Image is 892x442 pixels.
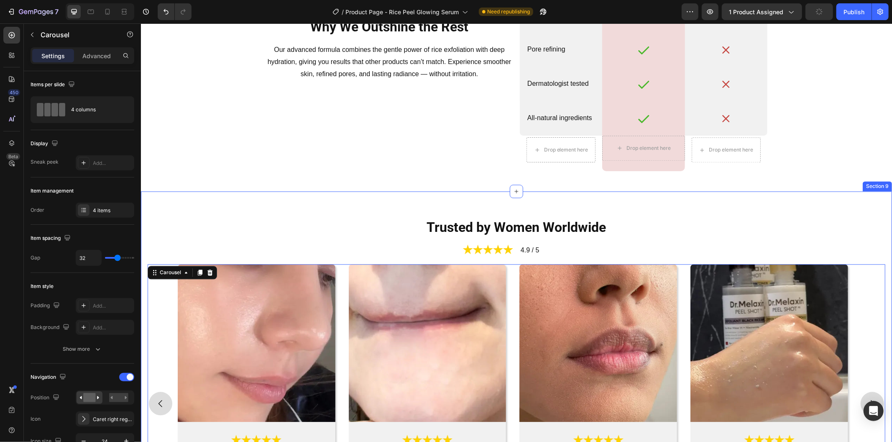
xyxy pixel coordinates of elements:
[31,415,41,423] div: Icon
[322,220,372,232] img: gempages_551382014251500394-514361d7-e218-42e4-8daf-2450fc170113.webp
[37,241,194,398] img: gempages_551382014251500394-a8869cec-6622-41c8-a13a-274db009c17e.webp
[55,7,59,17] p: 7
[386,20,454,32] p: Pore refining
[31,283,54,290] div: Item style
[843,8,864,16] div: Publish
[345,8,459,16] span: Product Page - Rice Peel Glowing Serum
[486,121,530,128] div: Drop element here
[71,100,122,119] div: 4 columns
[41,51,65,60] p: Settings
[93,302,132,310] div: Add...
[82,51,111,60] p: Advanced
[568,123,612,130] div: Drop element here
[141,23,892,442] iframe: Design area
[90,410,141,422] img: gempages_551382014251500394-514361d7-e218-42e4-8daf-2450fc170113.webp
[8,89,20,96] div: 450
[31,392,61,403] div: Position
[403,123,447,130] div: Drop element here
[864,401,884,421] div: Open Intercom Messenger
[31,254,40,262] div: Gap
[93,324,132,331] div: Add...
[17,245,42,253] div: Carousel
[3,3,62,20] button: 7
[31,342,134,357] button: Show more
[31,79,77,90] div: Items per slide
[432,410,483,422] img: gempages_551382014251500394-514361d7-e218-42e4-8daf-2450fc170113.webp
[76,250,101,265] input: Auto
[386,54,454,67] p: Dermatologist tested
[31,158,59,166] div: Sneak peek
[603,410,654,422] img: gempages_551382014251500394-514361d7-e218-42e4-8daf-2450fc170113.webp
[550,241,707,398] img: gempages_551382014251500394-85a00bc8-e8eb-412a-8c26-06cdb3dfe2b8.webp
[386,89,454,101] p: All-natural ingredients
[261,410,312,422] img: gempages_551382014251500394-514361d7-e218-42e4-8daf-2450fc170113.webp
[378,241,536,398] img: gempages_551382014251500394-029ec488-64f8-42e2-8b18-eb809f5b3e8e.webp
[31,300,61,311] div: Padding
[487,8,530,15] span: Need republishing
[31,372,68,383] div: Navigation
[93,416,132,423] div: Caret right regular
[93,159,132,167] div: Add...
[723,159,749,167] div: Section 9
[380,221,619,233] p: 4.9 / 5
[41,30,112,40] p: Carousel
[8,368,31,392] button: Carousel Back Arrow
[31,322,71,333] div: Background
[722,3,802,20] button: 1 product assigned
[31,233,72,244] div: Item spacing
[729,8,783,16] span: 1 product assigned
[93,207,132,214] div: 4 items
[158,3,192,20] div: Undo/Redo
[31,206,44,214] div: Order
[720,368,743,392] button: Carousel Next Arrow
[6,153,20,160] div: Beta
[31,187,74,195] div: Item management
[131,195,620,214] h2: Trusted by Women Worldwide
[836,3,872,20] button: Publish
[208,241,365,398] img: gempages_551382014251500394-6a5d4ce6-112a-497a-824b-7769de23fda4.webp
[31,138,60,149] div: Display
[63,345,102,353] div: Show more
[342,8,344,16] span: /
[125,21,371,57] p: Our advanced formula combines the gentle power of rice exfoliation with deep hydration, giving yo...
